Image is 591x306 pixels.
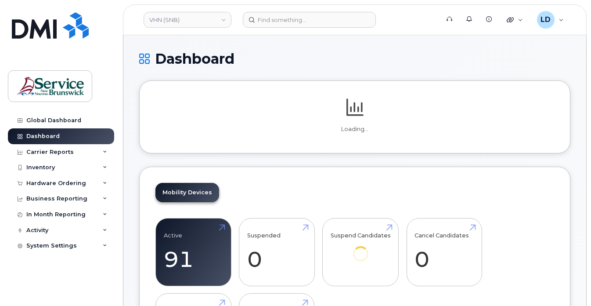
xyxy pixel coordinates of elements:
a: Suspend Candidates [331,223,391,274]
h1: Dashboard [139,51,570,66]
p: Loading... [155,125,554,133]
a: Cancel Candidates 0 [414,223,474,281]
a: Active 91 [164,223,223,281]
a: Suspended 0 [247,223,306,281]
a: Mobility Devices [155,183,219,202]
